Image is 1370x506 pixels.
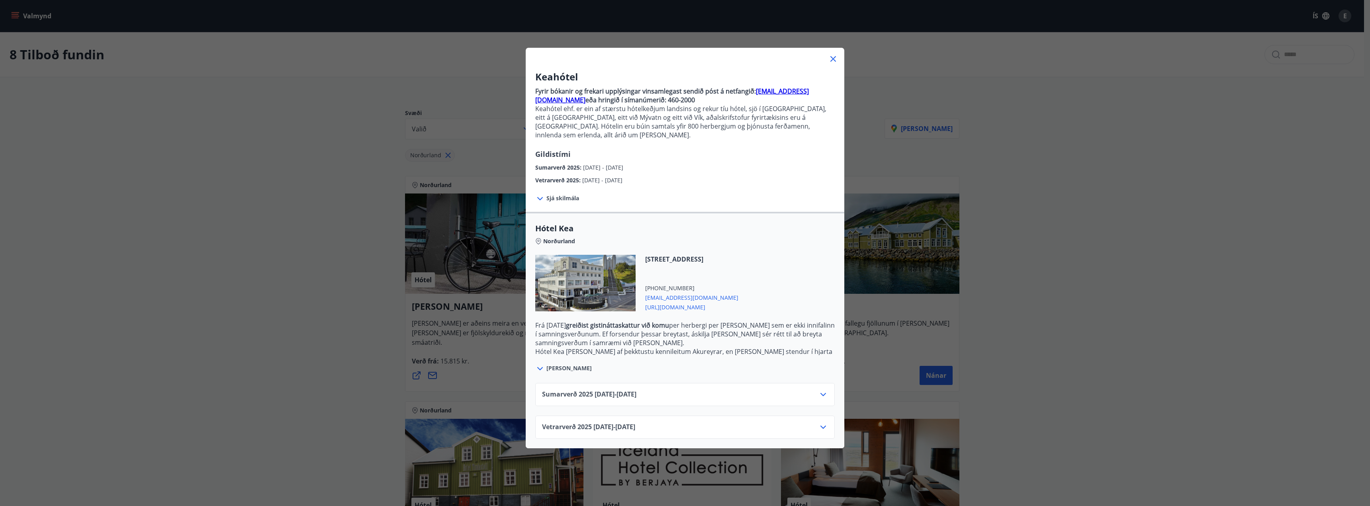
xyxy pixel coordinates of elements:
[535,347,835,382] p: Hótel Kea [PERSON_NAME] af þekktustu kennileitum Akureyrar, en [PERSON_NAME] stendur í hjarta mið...
[535,176,582,184] span: Vetrarverð 2025 :
[535,70,835,84] h3: Keahótel
[535,104,835,139] p: Keahótel ehf. er ein af stærstu hótelkeðjum landsins og rekur tíu hótel, sjö í [GEOGRAPHIC_DATA],...
[645,292,738,302] span: [EMAIL_ADDRESS][DOMAIN_NAME]
[542,390,636,399] span: Sumarverð 2025 [DATE] - [DATE]
[542,422,635,432] span: Vetrarverð 2025 [DATE] - [DATE]
[645,284,738,292] span: [PHONE_NUMBER]
[566,321,669,330] strong: greiðist gistináttaskattur við komu
[583,164,623,171] span: [DATE] - [DATE]
[535,164,583,171] span: Sumarverð 2025 :
[645,255,738,264] span: [STREET_ADDRESS]
[585,96,695,104] strong: eða hringið í símanúmerið: 460-2000
[535,321,835,347] p: Frá [DATE] per herbergi per [PERSON_NAME] sem er ekki innifalinn í samningsverðunum. Ef forsendur...
[535,149,571,159] span: Gildistími
[535,87,756,96] strong: Fyrir bókanir og frekari upplýsingar vinsamlegast sendið póst á netfangið:
[535,223,835,234] span: Hótel Kea
[543,237,575,245] span: Norðurland
[582,176,622,184] span: [DATE] - [DATE]
[546,194,579,202] span: Sjá skilmála
[535,87,809,104] a: [EMAIL_ADDRESS][DOMAIN_NAME]
[546,364,592,372] span: [PERSON_NAME]
[645,302,738,311] span: [URL][DOMAIN_NAME]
